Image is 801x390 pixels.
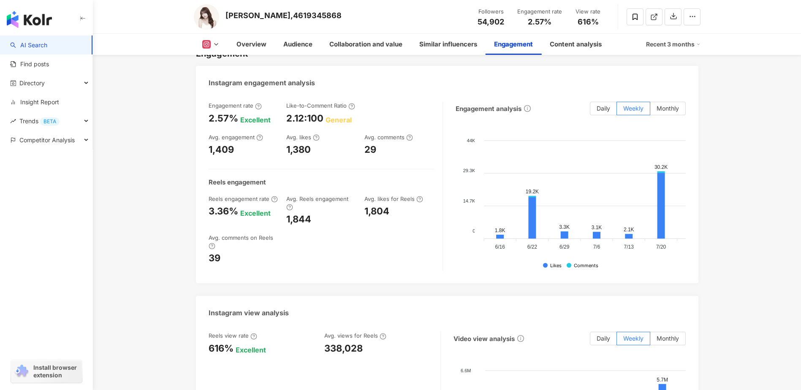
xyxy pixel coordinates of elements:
[453,334,515,343] div: Video view analysis
[209,78,315,87] div: Instagram engagement analysis
[623,105,644,112] span: Weekly
[364,143,376,156] div: 29
[19,111,60,130] span: Trends
[14,365,30,378] img: chrome extension
[324,332,386,339] div: Avg. views for Reels
[10,98,59,106] a: Insight Report
[225,10,342,21] div: [PERSON_NAME],4619345868
[236,39,266,49] div: Overview
[286,112,323,125] div: 2.12:100
[11,360,82,383] a: chrome extensionInstall browser extension
[517,8,562,16] div: Engagement rate
[286,133,320,141] div: Avg. likes
[624,244,634,250] tspan: 7/13
[574,263,598,268] div: Comments
[10,60,49,68] a: Find posts
[527,244,538,250] tspan: 6/22
[364,205,389,218] div: 1,804
[286,195,356,211] div: Avg. Reels engagement
[578,18,599,26] span: 616%
[33,364,79,379] span: Install browser extension
[467,138,475,143] tspan: 44K
[209,143,234,156] div: 1,409
[593,244,600,250] tspan: 7/6
[597,105,610,112] span: Daily
[209,195,278,203] div: Reels engagement rate
[240,115,271,125] div: Excellent
[209,133,263,141] div: Avg. engagement
[209,342,234,355] div: 616%
[597,335,610,342] span: Daily
[559,244,570,250] tspan: 6/29
[324,342,363,355] div: 338,028
[326,115,352,125] div: General
[7,11,52,28] img: logo
[364,195,423,203] div: Avg. likes for Reels
[209,308,289,317] div: Instagram view analysis
[286,102,355,109] div: Like-to-Comment Ratio
[478,17,504,26] span: 54,902
[209,332,257,339] div: Reels view rate
[419,39,477,49] div: Similar influencers
[19,130,75,149] span: Competitor Analysis
[209,102,262,109] div: Engagement rate
[657,335,679,342] span: Monthly
[209,234,278,249] div: Avg. comments on Reels
[236,345,266,355] div: Excellent
[550,263,562,268] div: Likes
[461,368,471,373] tspan: 6.6M
[194,4,219,30] img: KOL Avatar
[19,73,45,92] span: Directory
[286,143,311,156] div: 1,380
[495,244,505,250] tspan: 6/16
[523,104,532,113] span: info-circle
[209,205,238,218] div: 3.36%
[40,117,60,126] div: BETA
[209,252,220,265] div: 39
[528,18,551,26] span: 2.57%
[240,209,271,218] div: Excellent
[209,178,266,187] div: Reels engagement
[550,39,602,49] div: Content analysis
[463,168,475,173] tspan: 29.3K
[10,41,47,49] a: searchAI Search
[463,198,475,203] tspan: 14.7K
[472,228,475,233] tspan: 0
[516,334,525,343] span: info-circle
[572,8,604,16] div: View rate
[329,39,402,49] div: Collaboration and value
[623,335,644,342] span: Weekly
[646,38,701,51] div: Recent 3 months
[456,104,521,113] div: Engagement analysis
[494,39,533,49] div: Engagement
[209,112,238,125] div: 2.57%
[475,8,507,16] div: Followers
[657,105,679,112] span: Monthly
[283,39,312,49] div: Audience
[10,118,16,124] span: rise
[656,244,666,250] tspan: 7/20
[364,133,413,141] div: Avg. comments
[286,213,311,226] div: 1,844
